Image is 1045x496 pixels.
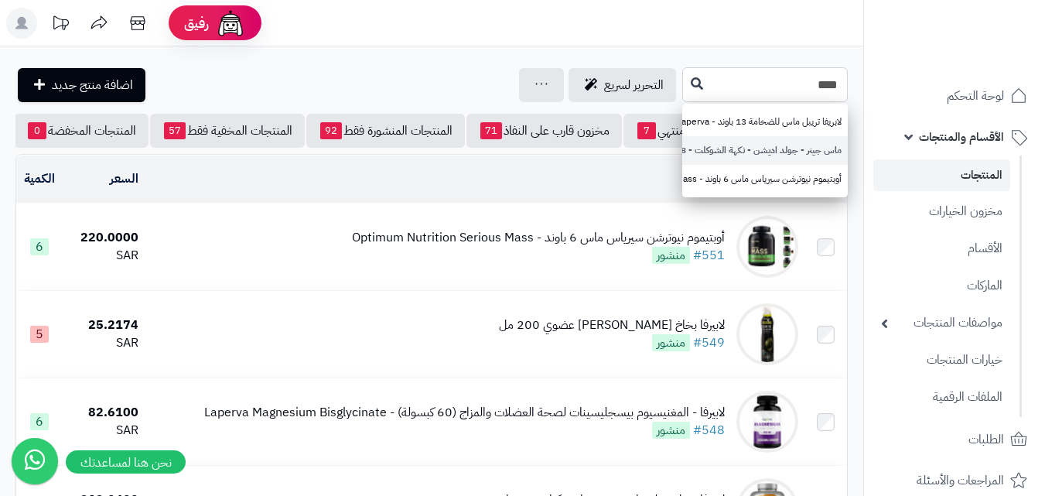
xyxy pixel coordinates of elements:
a: الملفات الرقمية [873,381,1010,414]
span: منشور [652,247,690,264]
a: لابريفا تريبل ماس للضخامة 13 باوند - Triple Mass - Laperva [682,108,848,136]
a: مخزون منتهي7 [623,114,733,148]
span: 5 [30,326,49,343]
img: لابيرفا - المغنيسيوم بيسجليسينات لصحة العضلات والمزاج (60 كبسولة) - Laperva Magnesium Bisglycinate [736,391,798,453]
div: SAR [70,334,138,352]
a: المنتجات المخفضة0 [14,114,149,148]
span: المراجعات والأسئلة [917,470,1004,491]
div: SAR [70,422,138,440]
a: مواصفات المنتجات [873,306,1010,340]
div: لابيرفا بخاخ [PERSON_NAME] عضوي 200 مل [499,316,725,334]
img: أوبتيموم نيوترشن سيرياس ماس 6 باوند - Optimum Nutrition Serious Mass [736,216,798,278]
span: 57 [164,122,186,139]
a: الماركات [873,269,1010,303]
a: أوبتيموم نيوترشن سيرياس ماس 6 باوند - Optimum Nutrition Serious Mass [682,165,848,193]
a: #549 [693,334,725,352]
span: منشور [652,422,690,439]
span: 7 [637,122,656,139]
a: الطلبات [873,421,1036,458]
img: لابيرفا بخاخ زيت زيتون عضوي 200 مل [736,303,798,365]
a: تحديثات المنصة [41,8,80,43]
span: 71 [480,122,502,139]
span: الأقسام والمنتجات [919,126,1004,148]
a: المنتجات المنشورة فقط92 [306,114,465,148]
a: #551 [693,246,725,265]
span: 6 [30,413,49,430]
span: رفيق [184,14,209,32]
img: ai-face.png [215,8,246,39]
div: 220.0000 [70,229,138,247]
a: المنتجات [873,159,1010,191]
span: التحرير لسريع [604,76,664,94]
a: الأقسام [873,232,1010,265]
a: خيارات المنتجات [873,344,1010,377]
img: logo-2.png [940,12,1030,44]
a: المنتجات المخفية فقط57 [150,114,305,148]
div: أوبتيموم نيوترشن سيرياس ماس 6 باوند - Optimum Nutrition Serious Mass [352,229,725,247]
a: ماس جينر - جولد اديشن - نكهة الشوكلت - 6.8 كج - Muscle Mass Gainer - Gold Edition [682,136,848,165]
span: 6 [30,238,49,255]
span: الطلبات [968,429,1004,450]
span: لوحة التحكم [947,85,1004,107]
div: 25.2174 [70,316,138,334]
a: اضافة منتج جديد [18,68,145,102]
a: التحرير لسريع [569,68,676,102]
a: مخزون قارب على النفاذ71 [466,114,622,148]
div: لابيرفا - المغنيسيوم بيسجليسينات لصحة العضلات والمزاج (60 كبسولة) - Laperva Magnesium Bisglycinate [204,404,725,422]
div: 82.6100 [70,404,138,422]
a: لوحة التحكم [873,77,1036,115]
span: 92 [320,122,342,139]
span: اضافة منتج جديد [52,76,133,94]
span: منشور [652,334,690,351]
div: SAR [70,247,138,265]
a: #548 [693,421,725,440]
a: السعر [110,169,138,188]
a: الكمية [24,169,55,188]
span: 0 [28,122,46,139]
a: مخزون الخيارات [873,195,1010,228]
